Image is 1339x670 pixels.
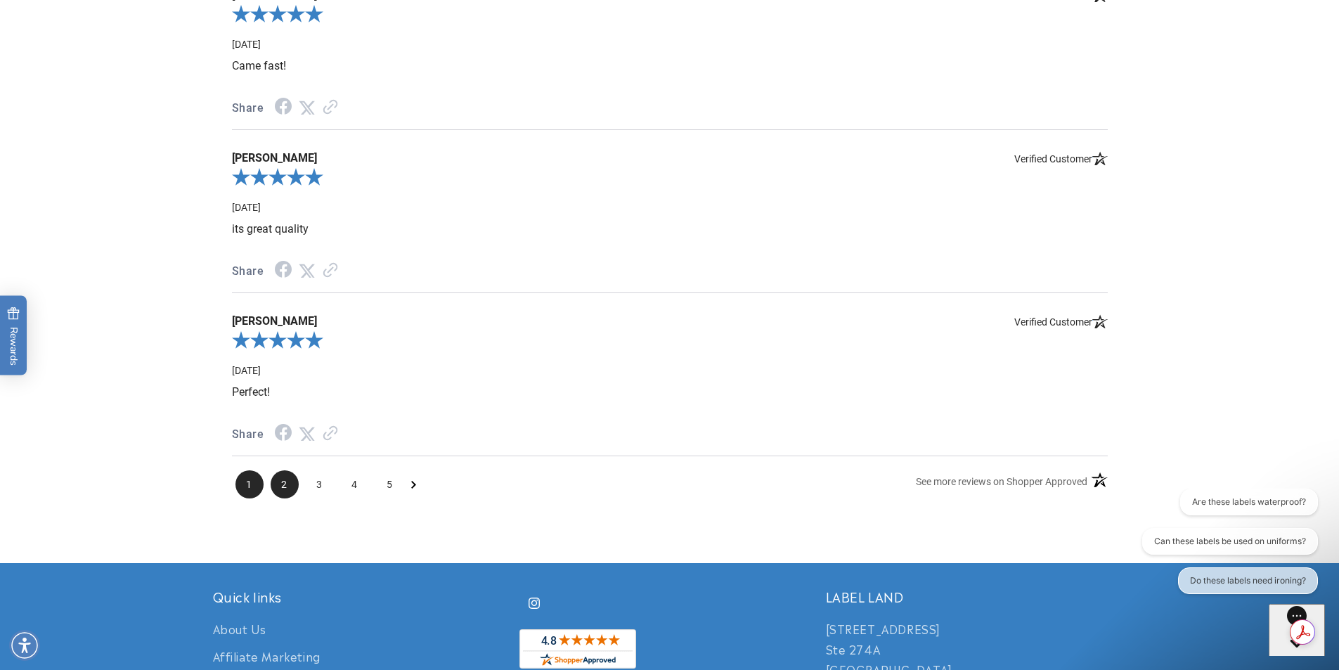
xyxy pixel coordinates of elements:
div: 5.0-star overall rating [232,328,1108,356]
span: Rewards [7,307,20,365]
li: Page 2 [271,470,299,498]
span: Date [232,202,261,213]
div: Accessibility Menu [9,630,40,661]
li: Page 4 [341,470,369,498]
span: Date [232,365,261,376]
div: 5.0-star overall rating [232,165,1108,193]
span: 2 [271,470,299,498]
a: Facebook Share - open in a new tab [275,264,292,278]
iframe: Gorgias live chat conversation starters [1130,489,1325,607]
a: About Us [213,619,266,643]
iframe: Sign Up via Text for Offers [11,558,178,600]
a: Link to review on the Shopper Approved Certificate. Opens in a new tab [323,101,338,115]
a: Twitter Share - open in a new tab [299,264,316,278]
span: 5 [376,470,404,498]
span: Share [232,262,264,282]
a: See more reviews on Shopper Approved: Opens in a new tab [916,470,1087,498]
li: Page 1 [235,470,264,498]
a: Link to review on the Shopper Approved Certificate. Opens in a new tab [323,264,338,278]
span: 1 [235,470,264,498]
span: See more reviews on Shopper Approved [916,476,1087,487]
h2: LABEL LAND [826,588,1127,605]
li: Page 3 [306,470,334,498]
p: its great quality [232,221,1108,236]
span: 4 [341,470,369,498]
a: Twitter Share - open in a new tab [299,101,316,115]
span: 3 [306,470,334,498]
p: Perfect! [232,385,1108,399]
a: Facebook Share - open in a new tab [275,101,292,115]
span: Date [232,39,261,50]
a: Twitter Share - open in a new tab [299,427,316,441]
span: Verified Customer [1014,314,1108,328]
span: Share [232,425,264,445]
span: [PERSON_NAME] [232,314,1108,328]
h2: Quick links [213,588,514,605]
a: Link to review on the Shopper Approved Certificate. Opens in a new tab [323,427,338,441]
span: Next Page [411,470,416,498]
p: Came fast! [232,58,1108,73]
a: Affiliate Marketing [213,643,321,670]
div: 5.0-star overall rating [232,2,1108,30]
span: [PERSON_NAME] [232,151,1108,165]
a: Facebook Share - open in a new tab [275,427,292,441]
iframe: Gorgias live chat messenger [1269,604,1325,656]
span: Share [232,98,264,119]
li: Page 5 [376,470,404,498]
span: Verified Customer [1014,151,1108,165]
